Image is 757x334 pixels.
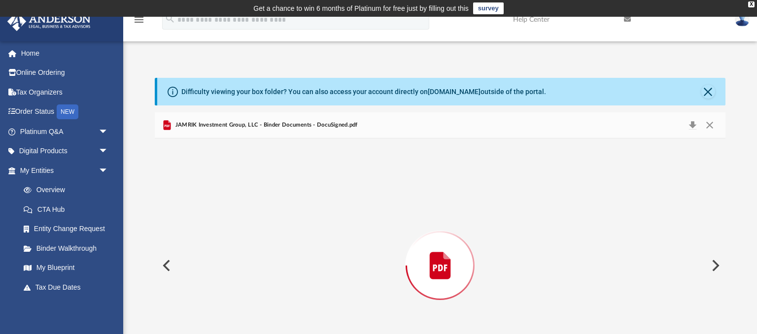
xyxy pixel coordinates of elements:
[7,141,123,161] a: Digital Productsarrow_drop_down
[7,63,123,83] a: Online Ordering
[7,122,123,141] a: Platinum Q&Aarrow_drop_down
[181,87,546,97] div: Difficulty viewing your box folder? You can also access your account directly on outside of the p...
[428,88,481,96] a: [DOMAIN_NAME]
[7,102,123,122] a: Order StatusNEW
[704,252,725,279] button: Next File
[165,13,175,24] i: search
[14,219,123,239] a: Entity Change Request
[99,161,118,181] span: arrow_drop_down
[14,180,123,200] a: Overview
[99,122,118,142] span: arrow_drop_down
[14,258,118,278] a: My Blueprint
[4,12,94,31] img: Anderson Advisors Platinum Portal
[7,82,123,102] a: Tax Organizers
[7,297,118,329] a: My [PERSON_NAME] Teamarrow_drop_down
[57,104,78,119] div: NEW
[701,85,715,99] button: Close
[735,12,750,27] img: User Pic
[99,297,118,317] span: arrow_drop_down
[133,14,145,26] i: menu
[7,161,123,180] a: My Entitiesarrow_drop_down
[99,141,118,162] span: arrow_drop_down
[14,277,123,297] a: Tax Due Dates
[14,238,123,258] a: Binder Walkthrough
[155,252,176,279] button: Previous File
[14,200,123,219] a: CTA Hub
[684,118,701,132] button: Download
[133,19,145,26] a: menu
[7,43,123,63] a: Home
[748,1,755,7] div: close
[701,118,719,132] button: Close
[253,2,469,14] div: Get a chance to win 6 months of Platinum for free just by filling out this
[473,2,504,14] a: survey
[173,121,357,130] span: JAMRIK Investment Group, LLC - Binder Documents - DocuSigned.pdf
